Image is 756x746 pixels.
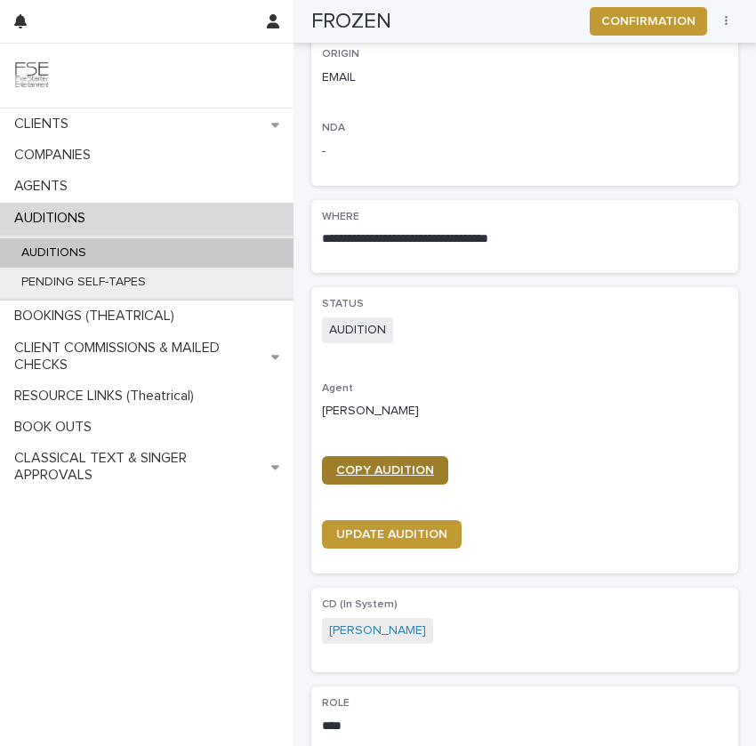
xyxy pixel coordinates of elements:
p: PENDING SELF-TAPES [7,275,160,290]
p: [PERSON_NAME] [322,402,728,421]
span: Agent [322,383,353,394]
span: UPDATE AUDITION [336,528,447,541]
p: AGENTS [7,178,82,195]
p: CLIENTS [7,116,83,132]
p: - [322,142,728,161]
span: WHERE [322,212,359,222]
p: CLASSICAL TEXT & SINGER APPROVALS [7,450,271,484]
p: RESOURCE LINKS (Theatrical) [7,388,208,405]
a: COPY AUDITION [322,456,448,485]
p: AUDITIONS [7,210,100,227]
a: UPDATE AUDITION [322,520,462,549]
button: CONFIRMATION [590,7,707,36]
p: EMAIL [322,68,728,87]
span: CD (In System) [322,599,398,610]
img: 9JgRvJ3ETPGCJDhvPVA5 [14,58,50,93]
span: NDA [322,123,345,133]
p: AUDITIONS [7,245,101,261]
p: BOOKINGS (THEATRICAL) [7,308,189,325]
span: CONFIRMATION [601,12,696,30]
a: [PERSON_NAME] [329,622,426,640]
span: AUDITION [322,317,393,343]
span: ORIGIN [322,49,359,60]
p: BOOK OUTS [7,419,106,436]
p: COMPANIES [7,147,105,164]
h2: FROZEN [311,9,391,35]
span: ROLE [322,698,350,709]
p: CLIENT COMMISSIONS & MAILED CHECKS [7,340,271,373]
span: STATUS [322,299,364,309]
span: COPY AUDITION [336,464,434,477]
